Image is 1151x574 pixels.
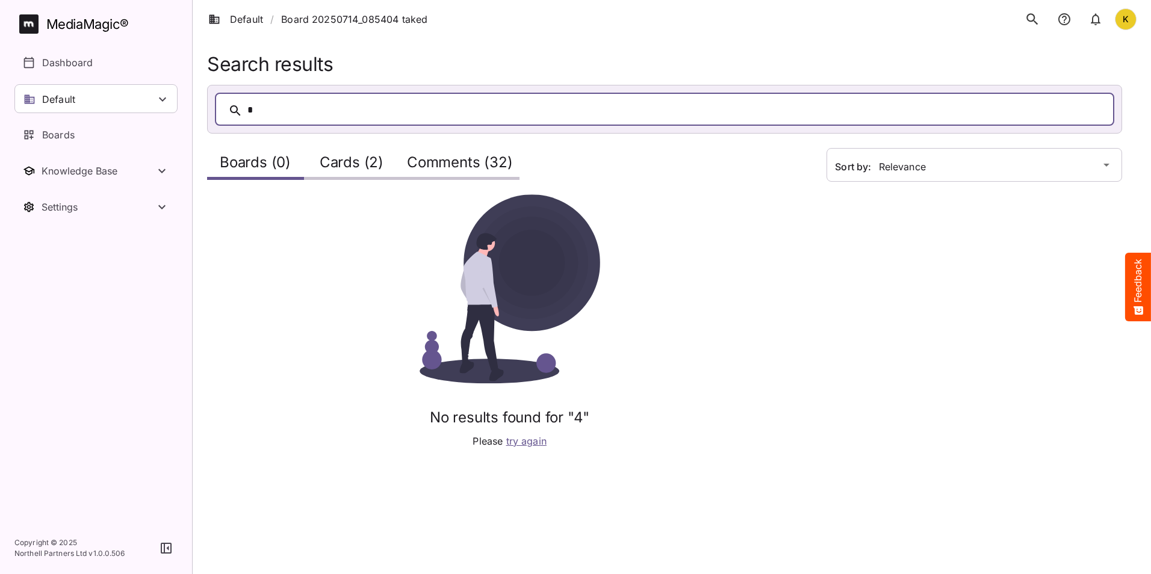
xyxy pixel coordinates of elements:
button: notifications [1052,7,1076,32]
h2: Cards (2) [320,154,383,176]
p: Default [42,92,75,106]
a: Default [208,12,263,26]
button: Toggle Settings [14,193,178,221]
span: try again [506,435,547,447]
p: Dashboard [42,55,93,70]
p: Northell Partners Ltd v 1.0.0.506 [14,548,125,559]
div: Settings [42,201,155,213]
div: Relevance [827,148,1099,182]
h2: Comments (32) [407,154,512,176]
div: Knowledge Base [42,165,155,177]
a: MediaMagic® [19,14,178,34]
p: Sort by: [835,161,878,173]
button: search [1020,7,1045,32]
h2: Boards (0) [220,154,291,176]
span: / [270,12,274,26]
p: Please [473,434,546,448]
nav: Settings [14,193,178,221]
a: Dashboard [14,48,178,77]
button: notifications [1084,7,1108,32]
div: MediaMagic ® [46,14,129,34]
img: no_results.svg [399,194,621,384]
button: Feedback [1125,253,1151,321]
h1: Search results [207,53,1122,75]
p: Boards [42,128,75,142]
div: K [1115,8,1137,30]
button: Toggle Knowledge Base [14,156,178,185]
a: Boards [14,120,178,149]
p: Copyright © 2025 [14,537,125,548]
nav: Knowledge Base [14,156,178,185]
h2: No results found for "4" [399,409,621,427]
